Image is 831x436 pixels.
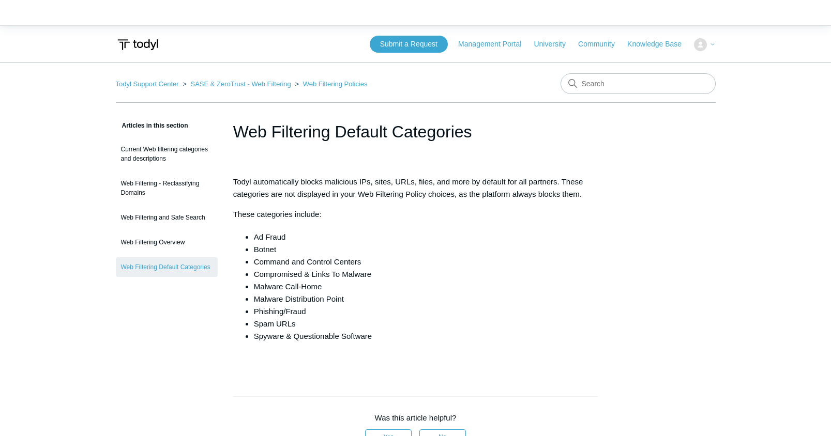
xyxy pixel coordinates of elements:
[180,80,293,88] li: SASE & ZeroTrust - Web Filtering
[116,174,218,203] a: Web Filtering - Reclassifying Domains
[534,39,576,50] a: University
[627,39,692,50] a: Knowledge Base
[116,80,181,88] li: Todyl Support Center
[254,231,598,243] li: Ad Fraud
[375,413,457,422] span: Was this article helpful?
[293,80,367,88] li: Web Filtering Policies
[116,139,218,168] a: Current Web filtering categories and descriptions
[254,281,598,293] li: Malware Call-Home
[254,305,598,318] li: Phishing/Fraud
[578,39,625,50] a: Community
[370,36,448,53] a: Submit a Request
[254,243,598,256] li: Botnet
[116,80,179,88] a: Todyl Support Center
[116,122,188,129] span: Articles in this section
[254,293,598,305] li: Malware Distribution Point
[116,208,218,227] a: Web Filtering and Safe Search
[233,176,598,200] p: Todyl automatically blocks malicious IPs, sites, URLs, files, and more by default for all partner...
[116,35,160,54] img: Todyl Support Center Help Center home page
[190,80,291,88] a: SASE & ZeroTrust - Web Filtering
[233,119,598,144] h1: Web Filtering Default Categories
[116,232,218,252] a: Web Filtering Overview
[254,268,598,281] li: Compromised & Links To Malware
[233,208,598,221] p: These categories include:
[458,39,532,50] a: Management Portal
[254,256,598,268] li: Command and Control Centers
[254,330,598,342] li: Spyware & Questionable Software
[561,73,716,94] input: Search
[254,318,598,330] li: Spam URLs
[303,80,368,88] a: Web Filtering Policies
[116,257,218,277] a: Web Filtering Default Categories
